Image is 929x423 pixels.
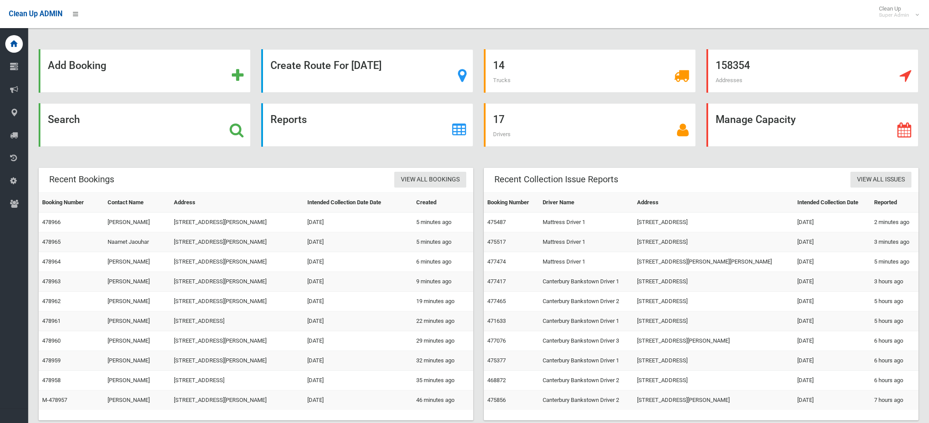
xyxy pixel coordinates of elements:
td: [DATE] [794,252,871,272]
td: Naamet Jaouhar [104,232,170,252]
span: Trucks [493,77,511,83]
a: 478962 [42,298,61,304]
td: [STREET_ADDRESS] [634,232,794,252]
td: [PERSON_NAME] [104,390,170,410]
a: 158354 Addresses [706,49,918,93]
strong: 17 [493,113,504,126]
strong: Manage Capacity [716,113,796,126]
a: 477417 [487,278,506,285]
td: [STREET_ADDRESS][PERSON_NAME] [634,390,794,410]
td: 6 hours ago [871,371,918,390]
span: Clean Up ADMIN [9,10,62,18]
td: 3 minutes ago [871,232,918,252]
td: Mattress Driver 1 [539,213,634,232]
th: Address [634,193,794,213]
td: [PERSON_NAME] [104,311,170,331]
td: [STREET_ADDRESS][PERSON_NAME] [170,292,304,311]
a: View All Issues [850,172,911,188]
span: Drivers [493,131,511,137]
td: [STREET_ADDRESS] [634,272,794,292]
td: [STREET_ADDRESS][PERSON_NAME] [170,232,304,252]
strong: 14 [493,59,504,72]
th: Intended Collection Date Date [304,193,412,213]
td: [DATE] [794,272,871,292]
td: 9 minutes ago [413,272,473,292]
th: Contact Name [104,193,170,213]
th: Booking Number [484,193,539,213]
td: [DATE] [304,272,412,292]
span: Addresses [716,77,742,83]
td: 5 hours ago [871,292,918,311]
td: [STREET_ADDRESS] [634,351,794,371]
td: [DATE] [794,213,871,232]
td: Canterbury Bankstown Driver 3 [539,331,634,351]
a: 475377 [487,357,506,364]
td: Mattress Driver 1 [539,232,634,252]
td: 5 minutes ago [413,213,473,232]
td: [DATE] [794,331,871,351]
td: 3 hours ago [871,272,918,292]
a: 478961 [42,318,61,324]
a: 475487 [487,219,506,225]
td: [DATE] [794,292,871,311]
td: [STREET_ADDRESS] [170,371,304,390]
td: [DATE] [794,311,871,331]
a: 475517 [487,239,506,245]
td: Canterbury Bankstown Driver 2 [539,371,634,390]
td: Canterbury Bankstown Driver 1 [539,311,634,331]
td: 22 minutes ago [413,311,473,331]
strong: 158354 [716,59,750,72]
td: 6 hours ago [871,331,918,351]
td: [DATE] [794,390,871,410]
a: M-478957 [42,397,67,403]
th: Intended Collection Date [794,193,871,213]
strong: Create Route For [DATE] [270,59,382,72]
th: Booking Number [39,193,104,213]
a: Search [39,103,251,147]
td: [DATE] [304,371,412,390]
td: 19 minutes ago [413,292,473,311]
strong: Search [48,113,80,126]
th: Created [413,193,473,213]
td: 35 minutes ago [413,371,473,390]
strong: Add Booking [48,59,106,72]
a: 478959 [42,357,61,364]
a: 478966 [42,219,61,225]
a: 478965 [42,239,61,245]
td: [STREET_ADDRESS][PERSON_NAME] [170,390,304,410]
td: 2 minutes ago [871,213,918,232]
td: [STREET_ADDRESS][PERSON_NAME] [170,272,304,292]
td: [STREET_ADDRESS] [634,213,794,232]
td: [STREET_ADDRESS][PERSON_NAME] [170,252,304,272]
a: 478963 [42,278,61,285]
a: 477076 [487,337,506,344]
a: Reports [261,103,473,147]
td: [STREET_ADDRESS] [634,292,794,311]
td: 5 hours ago [871,311,918,331]
td: 5 minutes ago [871,252,918,272]
a: 471633 [487,318,506,324]
th: Address [170,193,304,213]
td: 46 minutes ago [413,390,473,410]
td: Mattress Driver 1 [539,252,634,272]
header: Recent Collection Issue Reports [484,171,629,188]
td: Canterbury Bankstown Driver 1 [539,272,634,292]
small: Super Admin [879,12,909,18]
td: [STREET_ADDRESS] [634,311,794,331]
td: [STREET_ADDRESS][PERSON_NAME] [634,331,794,351]
td: 32 minutes ago [413,351,473,371]
td: Canterbury Bankstown Driver 2 [539,390,634,410]
td: [DATE] [304,390,412,410]
td: Canterbury Bankstown Driver 2 [539,292,634,311]
td: [DATE] [304,331,412,351]
a: Create Route For [DATE] [261,49,473,93]
a: Add Booking [39,49,251,93]
td: Canterbury Bankstown Driver 1 [539,351,634,371]
td: [STREET_ADDRESS][PERSON_NAME] [170,213,304,232]
a: View All Bookings [394,172,466,188]
td: 7 hours ago [871,390,918,410]
header: Recent Bookings [39,171,125,188]
td: [PERSON_NAME] [104,351,170,371]
td: 29 minutes ago [413,331,473,351]
td: [PERSON_NAME] [104,252,170,272]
